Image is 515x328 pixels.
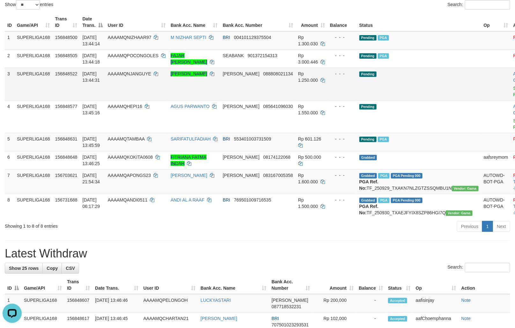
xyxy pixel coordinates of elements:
[330,154,354,160] div: - - -
[171,104,210,109] a: AGUS PARWANTO
[263,173,293,178] span: Copy 083167005358 to clipboard
[457,221,482,232] a: Previous
[66,266,75,271] span: CSV
[5,31,14,50] td: 1
[327,13,357,31] th: Balance
[298,155,321,160] span: Rp 500.000
[14,169,53,194] td: SUPERLIGA168
[83,53,100,65] span: [DATE] 13:44:18
[413,276,459,294] th: Op: activate to sort column ascending
[298,53,318,65] span: Rp 3.000.446
[298,136,321,141] span: Rp 601.126
[330,136,354,142] div: - - -
[83,136,100,148] span: [DATE] 13:45:59
[47,266,58,271] span: Copy
[5,263,43,274] a: Show 25 rows
[359,53,377,59] span: Pending
[263,155,291,160] span: Copy 08174122068 to clipboard
[108,71,151,76] span: AAAAMQNJANGUYE
[220,13,296,31] th: Bank Acc. Number: activate to sort column ascending
[171,197,204,202] a: ANDI AL A RAAF
[21,276,64,294] th: Game/API: activate to sort column ascending
[359,104,377,110] span: Pending
[171,71,207,76] a: [PERSON_NAME]
[481,194,511,218] td: AUTOWD-BOT-PGA
[378,137,389,142] span: Marked by aafsengchandara
[171,53,207,65] a: FAJAR [PERSON_NAME]
[359,173,377,179] span: Grabbed
[493,221,510,232] a: Next
[357,169,481,194] td: TF_250929_TXAKN7NLZGTZSSQMBU1N
[141,276,198,294] th: User ID: activate to sort column ascending
[55,173,77,178] span: 156703621
[234,197,271,202] span: Copy 769501009716535 to clipboard
[234,136,271,141] span: Copy 553401003731509 to clipboard
[108,136,145,141] span: AAAAMQTAMBAA
[223,197,230,202] span: BRI
[105,13,168,31] th: User ID: activate to sort column ascending
[223,35,230,40] span: BRI
[42,263,62,274] a: Copy
[21,294,64,313] td: SUPERLIGA168
[223,71,260,76] span: [PERSON_NAME]
[359,179,379,191] b: PGA Ref. No:
[296,13,327,31] th: Amount: activate to sort column ascending
[55,104,77,109] span: 156848577
[330,197,354,203] div: - - -
[5,194,14,218] td: 8
[272,304,301,309] span: Copy 087718532231 to clipboard
[55,53,77,58] span: 156848505
[5,133,14,151] td: 5
[5,151,14,169] td: 6
[171,136,211,141] a: SARIFATULFADIAH
[5,13,14,31] th: ID
[171,35,206,40] a: M NIZHAR SEPTI
[298,173,318,184] span: Rp 1.600.000
[14,50,53,68] td: SUPERLIGA168
[14,13,53,31] th: Game/API: activate to sort column ascending
[14,151,53,169] td: SUPERLIGA168
[92,276,141,294] th: Date Trans.: activate to sort column ascending
[55,35,77,40] span: 156848500
[482,221,493,232] a: 1
[3,3,22,22] button: Open LiveChat chat widget
[391,198,423,203] span: PGA Pending
[272,322,309,327] span: Copy 707501023293531 to clipboard
[80,13,105,31] th: Date Trans.: activate to sort column descending
[359,198,377,203] span: Grabbed
[108,35,151,40] span: AAAAMQNIZHAAR97
[330,103,354,110] div: - - -
[359,137,377,142] span: Pending
[413,294,459,313] td: aafisinjay
[298,197,318,209] span: Rp 1.500.000
[388,298,407,303] span: Accepted
[298,35,318,46] span: Rp 1.300.030
[313,276,356,294] th: Amount: activate to sort column ascending
[223,155,260,160] span: [PERSON_NAME]
[108,155,153,160] span: AAAAMQKOKITA0608
[92,294,141,313] td: [DATE] 13:46:46
[83,35,100,46] span: [DATE] 13:44:14
[108,197,148,202] span: AAAAMQANDI0511
[5,294,21,313] td: 1
[313,294,356,313] td: Rp 200,000
[14,68,53,100] td: SUPERLIGA168
[171,155,207,166] a: FITRIANA FATMA INDAH
[198,276,269,294] th: Bank Acc. Name: activate to sort column ascending
[356,276,386,294] th: Balance: activate to sort column ascending
[356,294,386,313] td: -
[452,186,479,191] span: Vendor URL: https://trx31.1velocity.biz
[357,194,481,218] td: TF_250930_TXAEJFYIX8SZP86HGI7Q
[62,263,79,274] a: CSV
[223,104,260,109] span: [PERSON_NAME]
[481,169,511,194] td: AUTOWD-BOT-PGA
[223,136,230,141] span: BRI
[5,276,21,294] th: ID: activate to sort column descending
[272,316,279,321] span: BRI
[5,169,14,194] td: 7
[83,173,100,184] span: [DATE] 21:54:34
[359,72,377,77] span: Pending
[5,50,14,68] td: 2
[263,71,293,76] span: Copy 088808021134 to clipboard
[269,276,313,294] th: Bank Acc. Number: activate to sort column ascending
